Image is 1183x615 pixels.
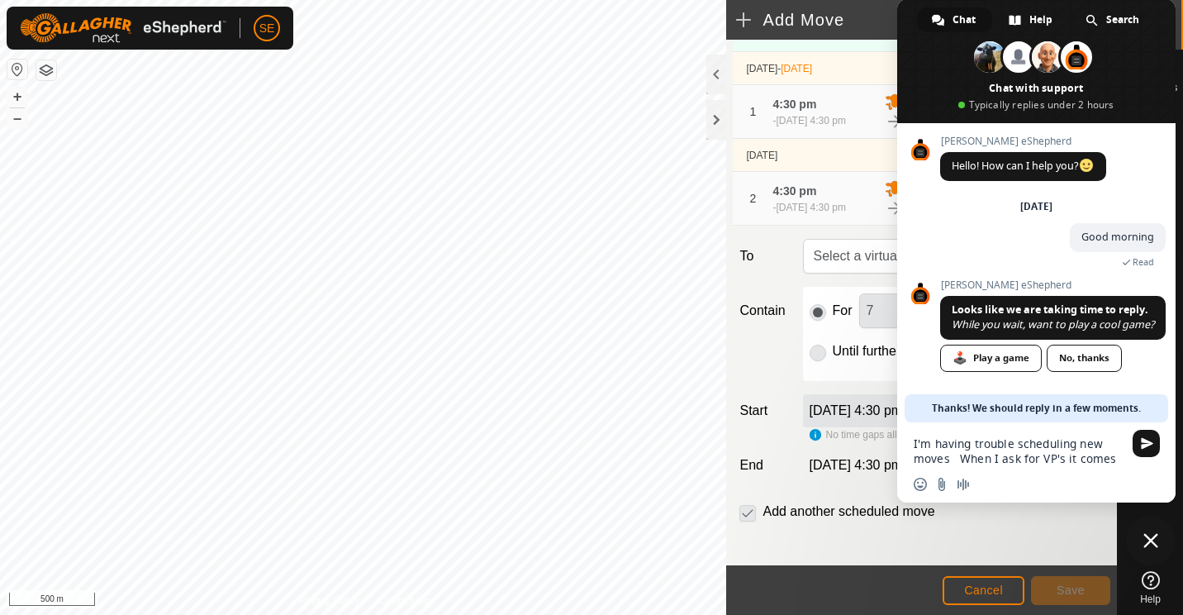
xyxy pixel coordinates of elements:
label: End [733,455,796,475]
span: 4:30 pm [772,98,816,111]
span: 2 [750,192,757,205]
span: [DATE] [746,150,777,161]
span: Read [1133,256,1154,268]
div: Chat [917,7,992,32]
span: Audio message [957,478,970,491]
div: Search [1071,7,1156,32]
span: Chat [953,7,976,32]
div: Help [994,7,1069,32]
span: Cancel [964,584,1003,597]
a: Contact Us [379,594,428,608]
button: Reset Map [7,60,27,79]
button: Map Layers [36,60,56,80]
span: SE [259,20,275,37]
span: 1 [750,105,757,118]
span: Search [1106,7,1139,32]
label: [DATE] 4:30 pm [810,403,903,417]
label: Contain [733,301,796,321]
span: [DATE] 4:30 pm [776,202,845,213]
span: Send [1133,430,1160,457]
span: [PERSON_NAME] eShepherd [940,279,1166,291]
span: Looks like we are taking time to reply. [952,303,1148,317]
span: Send a file [935,478,948,491]
div: [DATE] [1020,202,1052,212]
span: Insert an emoji [914,478,927,491]
span: 4:30 pm [772,184,816,198]
label: To [733,239,796,274]
span: While you wait, want to play a cool game? [952,317,1154,331]
span: [PERSON_NAME] eShepherd [940,136,1106,147]
span: 🕹️ [953,351,967,365]
a: Help [1118,565,1183,611]
div: Close chat [1126,516,1176,565]
label: Start [733,401,796,421]
div: No, thanks [1047,345,1122,372]
div: - [772,113,845,128]
button: Save [1031,576,1110,605]
button: Cancel [943,576,1024,605]
div: - [772,200,845,215]
span: Good morning [1081,230,1154,244]
span: Hello! How can I help you? [952,159,1095,173]
span: Thanks! We should reply in a few moments. [932,394,1141,422]
span: [DATE] [746,63,777,74]
span: No time gaps allowed between scheduled moves [826,429,1041,441]
span: - [777,63,812,74]
label: For [833,304,853,317]
span: [DATE] 4:30 pm [776,115,845,126]
div: Play a game [940,345,1042,372]
textarea: Compose your message... [914,436,1123,466]
span: Select a virtual paddock [807,240,1067,273]
h2: Add Move [736,10,1033,30]
span: Help [1140,594,1161,604]
img: To [885,198,905,218]
label: Add another scheduled move [763,505,934,518]
img: Gallagher Logo [20,13,226,43]
span: [DATE] [781,63,812,74]
span: Help [1029,7,1052,32]
span: Save [1057,584,1085,597]
span: [DATE] 4:30 pm [810,458,903,472]
a: Privacy Policy [298,594,360,608]
button: – [7,108,27,128]
img: To [885,112,905,131]
button: + [7,87,27,107]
